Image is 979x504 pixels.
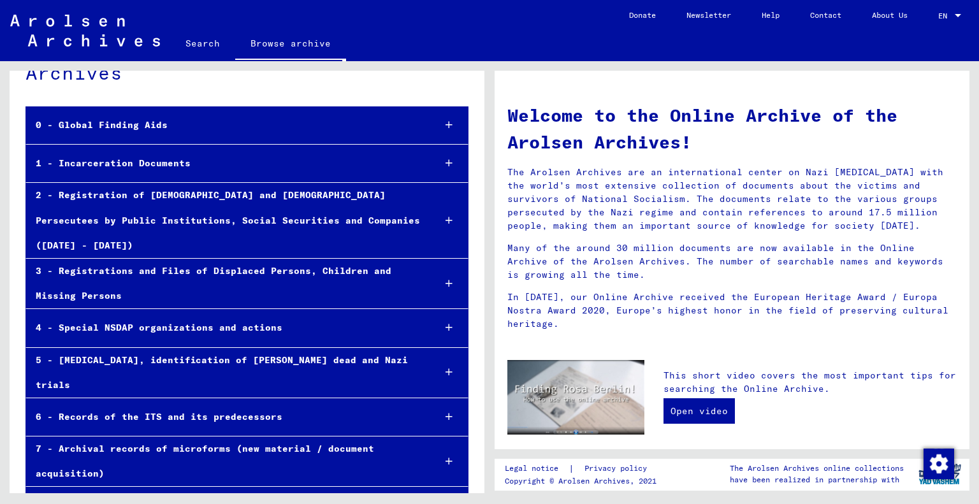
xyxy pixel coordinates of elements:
img: Change consent [924,449,954,479]
div: 2 - Registration of [DEMOGRAPHIC_DATA] and [DEMOGRAPHIC_DATA] Persecutees by Public Institutions,... [26,183,424,258]
div: 5 - [MEDICAL_DATA], identification of [PERSON_NAME] dead and Nazi trials [26,348,424,398]
div: 3 - Registrations and Files of Displaced Persons, Children and Missing Persons [26,259,424,308]
p: The Arolsen Archives are an international center on Nazi [MEDICAL_DATA] with the world’s most ext... [507,166,957,233]
div: 4 - Special NSDAP organizations and actions [26,315,424,340]
p: This short video covers the most important tips for searching the Online Archive. [664,369,957,396]
img: video.jpg [507,360,644,435]
a: Browse archive [235,28,346,61]
a: Search [170,28,235,59]
div: Change consent [923,448,954,479]
a: Privacy policy [574,462,662,475]
img: Arolsen_neg.svg [10,15,160,47]
p: In [DATE], our Online Archive received the European Heritage Award / Europa Nostra Award 2020, Eu... [507,291,957,331]
div: 1 - Incarceration Documents [26,151,424,176]
p: Copyright © Arolsen Archives, 2021 [505,475,662,487]
div: 0 - Global Finding Aids [26,113,424,138]
a: Open video [664,398,735,424]
div: 7 - Archival records of microforms (new material / document acquisition) [26,436,424,486]
div: 6 - Records of the ITS and its predecessors [26,405,424,429]
img: yv_logo.png [916,458,964,490]
p: The Arolsen Archives online collections [730,463,904,474]
span: EN [938,11,952,20]
h1: Welcome to the Online Archive of the Arolsen Archives! [507,102,957,155]
a: Legal notice [505,462,569,475]
div: | [505,462,662,475]
p: have been realized in partnership with [730,474,904,486]
p: Many of the around 30 million documents are now available in the Online Archive of the Arolsen Ar... [507,241,957,282]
